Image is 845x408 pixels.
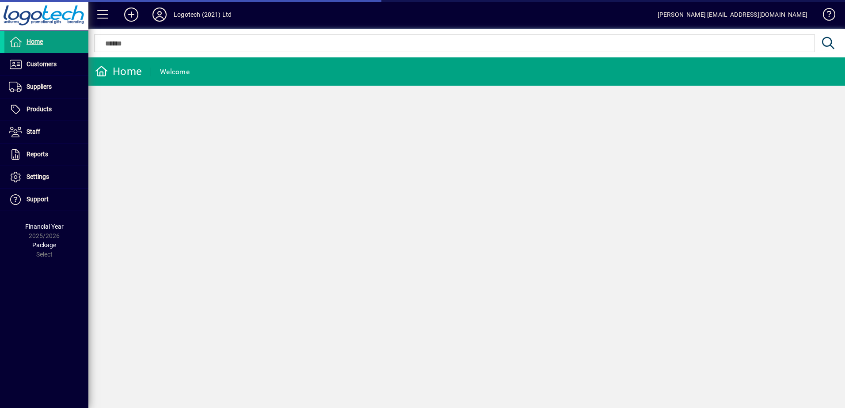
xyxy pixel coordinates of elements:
div: Welcome [160,65,190,79]
a: Staff [4,121,88,143]
a: Settings [4,166,88,188]
span: Products [27,106,52,113]
span: Home [27,38,43,45]
span: Support [27,196,49,203]
a: Support [4,189,88,211]
button: Add [117,7,145,23]
span: Package [32,242,56,249]
a: Suppliers [4,76,88,98]
span: Customers [27,60,57,68]
div: Home [95,64,142,79]
span: Suppliers [27,83,52,90]
a: Reports [4,144,88,166]
div: Logotech (2021) Ltd [174,8,232,22]
span: Reports [27,151,48,158]
span: Financial Year [25,223,64,230]
a: Customers [4,53,88,76]
a: Knowledge Base [816,2,834,30]
span: Settings [27,173,49,180]
div: [PERSON_NAME] [EMAIL_ADDRESS][DOMAIN_NAME] [658,8,807,22]
span: Staff [27,128,40,135]
a: Products [4,98,88,121]
button: Profile [145,7,174,23]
